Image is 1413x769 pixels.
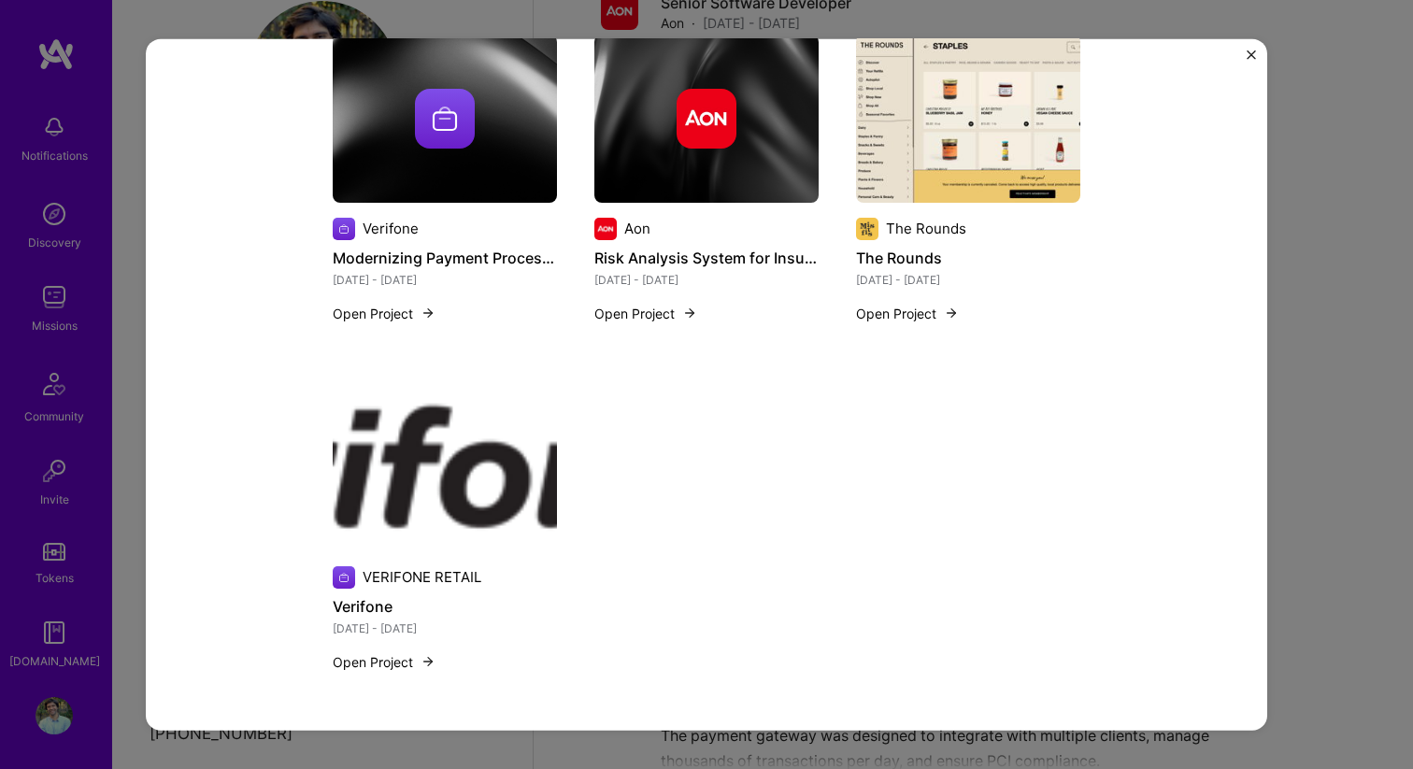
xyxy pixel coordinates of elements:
div: [DATE] - [DATE] [594,269,819,289]
div: Verifone [363,219,419,238]
img: arrow-right [421,306,435,320]
div: [DATE] - [DATE] [333,269,557,289]
img: arrow-right [944,306,959,320]
img: arrow-right [421,654,435,669]
div: The Rounds [886,219,966,238]
button: Open Project [333,651,435,671]
button: Open Project [333,303,435,322]
button: Close [1247,50,1256,69]
img: Company logo [594,217,617,239]
h4: Modernizing Payment Processing Interfaces [333,245,557,269]
div: [DATE] - [DATE] [856,269,1080,289]
div: VERIFONE RETAIL [363,567,481,587]
h4: Verifone [333,593,557,618]
h4: The Rounds [856,245,1080,269]
img: Company logo [333,565,355,588]
img: Verifone [333,382,557,550]
button: Open Project [594,303,697,322]
img: Company logo [415,88,475,148]
h4: Risk Analysis System for Insurers [594,245,819,269]
button: Open Project [856,303,959,322]
div: [DATE] - [DATE] [333,618,557,637]
img: Company logo [333,217,355,239]
div: Aon [624,219,650,238]
img: Company logo [677,88,736,148]
img: arrow-right [682,306,697,320]
img: Company logo [856,217,878,239]
img: The Rounds [856,34,1080,202]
